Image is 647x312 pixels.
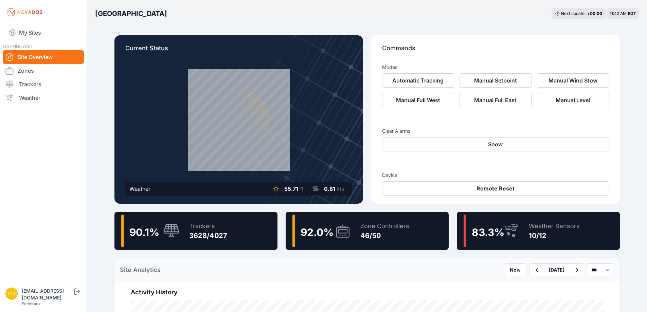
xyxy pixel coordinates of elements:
[382,73,454,88] button: Automatic Tracking
[460,93,532,107] button: Manual Full East
[382,137,609,151] button: Snow
[529,231,580,240] div: 10/12
[324,185,335,192] span: 0.81
[382,64,397,71] h3: Modes
[120,265,161,275] h2: Site Analytics
[457,212,620,250] a: 83.3%Weather Sensors10/12
[472,226,504,238] span: 83.3 %
[3,64,84,77] a: Zones
[537,73,609,88] button: Manual Wind Stow
[131,288,604,297] h2: Activity History
[189,221,227,231] div: Trackers
[22,301,41,306] a: Feedback
[610,11,627,16] span: 11:42 AM
[5,288,18,300] img: controlroomoperator@invenergy.com
[189,231,227,240] div: 3628/4027
[3,43,33,49] span: DASHBOARD
[382,93,454,107] button: Manual Full West
[382,128,609,134] h3: Clear Alarms
[543,264,570,276] button: [DATE]
[337,185,344,192] span: kts
[301,226,334,238] span: 92.0 %
[628,11,636,16] span: EDT
[129,226,159,238] span: 90.1 %
[3,91,84,105] a: Weather
[382,43,609,58] p: Commands
[360,231,409,240] div: 46/50
[286,212,449,250] a: 92.0%Zone Controllers46/50
[382,172,609,179] h3: Device
[537,93,609,107] button: Manual Level
[114,212,277,250] a: 90.1%Trackers3628/4027
[5,7,43,18] img: Nevados
[360,221,409,231] div: Zone Controllers
[382,181,609,196] button: Remote Reset
[590,11,602,16] div: 00 : 00
[95,9,167,18] h3: [GEOGRAPHIC_DATA]
[460,73,532,88] button: Manual Setpoint
[95,5,167,22] nav: Breadcrumb
[300,185,305,192] span: °F
[284,185,298,192] span: 55.71
[3,77,84,91] a: Trackers
[504,263,526,276] button: Now
[561,11,589,16] span: Next update in
[125,43,352,58] p: Current Status
[3,24,84,41] a: My Sites
[529,221,580,231] div: Weather Sensors
[3,50,84,64] a: Site Overview
[22,288,73,301] div: [EMAIL_ADDRESS][DOMAIN_NAME]
[129,185,150,193] div: Weather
